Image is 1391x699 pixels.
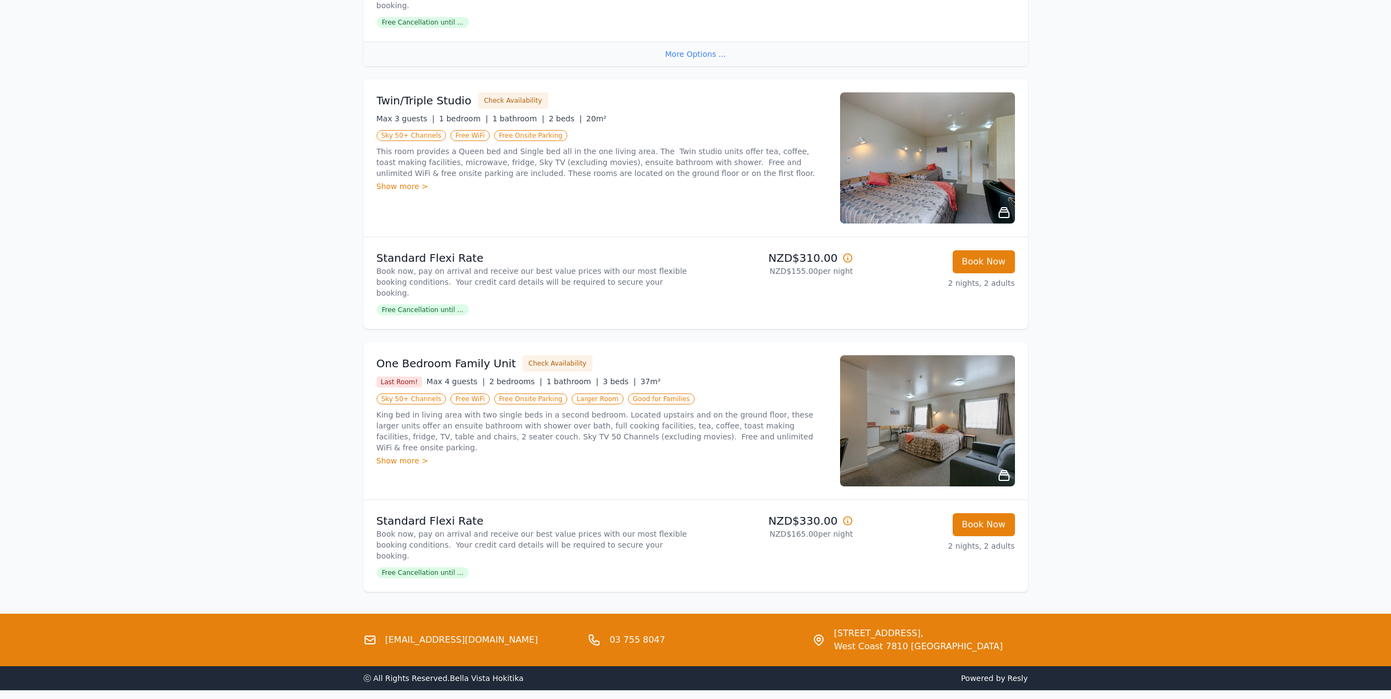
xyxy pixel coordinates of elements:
[377,17,469,28] span: Free Cancellation until ...
[523,355,592,372] button: Check Availability
[363,42,1028,66] div: More Options ...
[450,130,490,141] span: Free WiFi
[363,674,524,683] span: ⓒ All Rights Reserved. Bella Vista Hokitika
[953,513,1015,536] button: Book Now
[377,567,469,578] span: Free Cancellation until ...
[862,541,1015,551] p: 2 nights, 2 adults
[492,114,544,123] span: 1 bathroom |
[586,114,607,123] span: 20m²
[377,393,447,404] span: Sky 50+ Channels
[862,278,1015,289] p: 2 nights, 2 adults
[377,114,435,123] span: Max 3 guests |
[641,377,661,386] span: 37m²
[547,377,598,386] span: 1 bathroom |
[426,377,485,386] span: Max 4 guests |
[377,250,691,266] p: Standard Flexi Rate
[609,633,665,647] a: 03 755 8047
[377,146,827,179] p: This room provides a Queen bed and Single bed all in the one living area. The Twin studio units o...
[549,114,582,123] span: 2 beds |
[377,528,691,561] p: Book now, pay on arrival and receive our best value prices with our most flexible booking conditi...
[377,513,691,528] p: Standard Flexi Rate
[700,250,853,266] p: NZD$310.00
[494,393,567,404] span: Free Onsite Parking
[377,409,827,453] p: King bed in living area with two single beds in a second bedroom. Located upstairs and on the gro...
[628,393,695,404] span: Good for Families
[377,455,827,466] div: Show more >
[603,377,636,386] span: 3 beds |
[700,673,1028,684] span: Powered by
[572,393,624,404] span: Larger Room
[478,92,548,109] button: Check Availability
[377,266,691,298] p: Book now, pay on arrival and receive our best value prices with our most flexible booking conditi...
[450,393,490,404] span: Free WiFi
[834,640,1003,653] span: West Coast 7810 [GEOGRAPHIC_DATA]
[439,114,488,123] span: 1 bedroom |
[834,627,1003,640] span: [STREET_ADDRESS],
[1007,674,1028,683] a: Resly
[700,266,853,277] p: NZD$155.00 per night
[953,250,1015,273] button: Book Now
[494,130,567,141] span: Free Onsite Parking
[377,130,447,141] span: Sky 50+ Channels
[377,356,516,371] h3: One Bedroom Family Unit
[377,304,469,315] span: Free Cancellation until ...
[700,528,853,539] p: NZD$165.00 per night
[489,377,542,386] span: 2 bedrooms |
[377,377,422,387] span: Last Room!
[377,181,827,192] div: Show more >
[700,513,853,528] p: NZD$330.00
[377,93,472,108] h3: Twin/Triple Studio
[385,633,538,647] a: [EMAIL_ADDRESS][DOMAIN_NAME]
